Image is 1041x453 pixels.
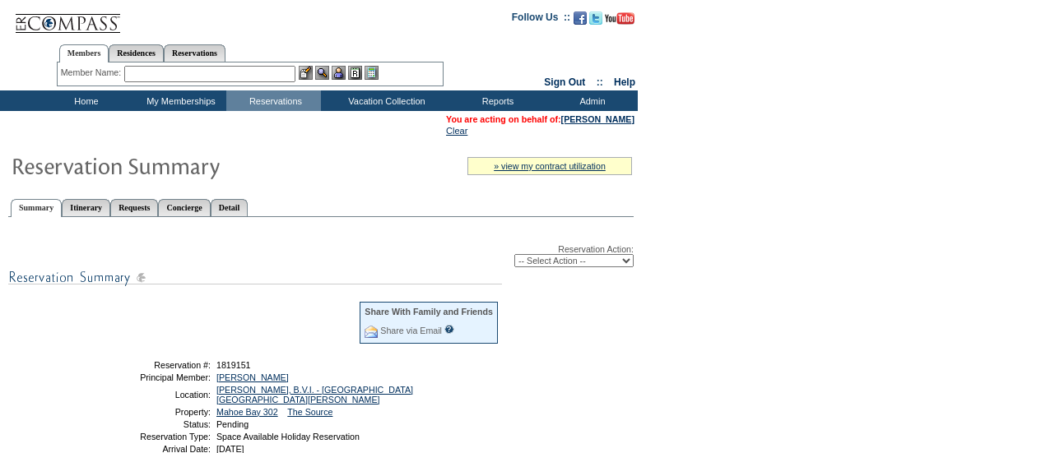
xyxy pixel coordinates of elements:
span: You are acting on behalf of: [446,114,634,124]
a: Subscribe to our YouTube Channel [605,16,634,26]
a: [PERSON_NAME], B.V.I. - [GEOGRAPHIC_DATA] [GEOGRAPHIC_DATA][PERSON_NAME] [216,385,413,404]
td: Reservations [226,90,321,111]
a: The Source [287,407,332,417]
a: Help [614,76,635,88]
td: Reports [448,90,543,111]
a: Detail [211,199,249,216]
a: [PERSON_NAME] [216,372,289,382]
a: Sign Out [544,76,585,88]
a: Become our fan on Facebook [574,16,587,26]
a: Requests [110,199,158,216]
span: :: [597,76,603,88]
a: Clear [446,126,467,136]
td: Home [37,90,132,111]
td: Follow Us :: [512,10,570,30]
div: Member Name: [61,66,124,80]
td: Location: [93,385,211,404]
img: Subscribe to our YouTube Channel [605,12,634,25]
img: Impersonate [332,66,346,80]
img: b_edit.gif [299,66,313,80]
a: [PERSON_NAME] [561,114,634,124]
div: Reservation Action: [8,244,634,267]
img: Follow us on Twitter [589,12,602,25]
a: Summary [11,199,62,217]
img: Reservations [348,66,362,80]
span: 1819151 [216,360,251,370]
td: Status: [93,419,211,429]
img: Become our fan on Facebook [574,12,587,25]
img: Reservaton Summary [11,149,340,182]
a: Reservations [164,44,225,62]
a: » view my contract utilization [494,161,606,171]
a: Itinerary [62,199,110,216]
td: Admin [543,90,638,111]
a: Share via Email [380,326,442,335]
td: Vacation Collection [321,90,448,111]
span: Space Available Holiday Reservation [216,432,360,441]
td: Principal Member: [93,372,211,382]
td: Property: [93,407,211,417]
input: What is this? [444,325,454,334]
td: Reservation Type: [93,432,211,441]
div: Share With Family and Friends [365,307,493,317]
img: View [315,66,329,80]
img: b_calculator.gif [365,66,379,80]
a: Concierge [158,199,210,216]
span: Pending [216,419,249,429]
a: Residences [109,44,164,62]
a: Members [59,44,109,62]
a: Mahoe Bay 302 [216,407,278,417]
a: Follow us on Twitter [589,16,602,26]
img: subTtlResSummary.gif [8,267,502,288]
td: My Memberships [132,90,226,111]
td: Reservation #: [93,360,211,370]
